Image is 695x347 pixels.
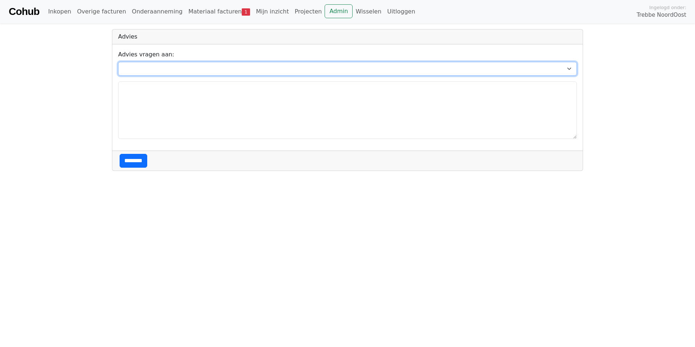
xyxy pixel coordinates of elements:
[45,4,74,19] a: Inkopen
[649,4,686,11] span: Ingelogd onder:
[112,29,583,44] div: Advies
[129,4,185,19] a: Onderaanneming
[325,4,353,18] a: Admin
[253,4,292,19] a: Mijn inzicht
[353,4,384,19] a: Wisselen
[292,4,325,19] a: Projecten
[9,3,39,20] a: Cohub
[185,4,253,19] a: Materiaal facturen1
[242,8,250,16] span: 1
[384,4,418,19] a: Uitloggen
[74,4,129,19] a: Overige facturen
[118,50,174,59] label: Advies vragen aan:
[637,11,686,19] span: Trebbe NoordOost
